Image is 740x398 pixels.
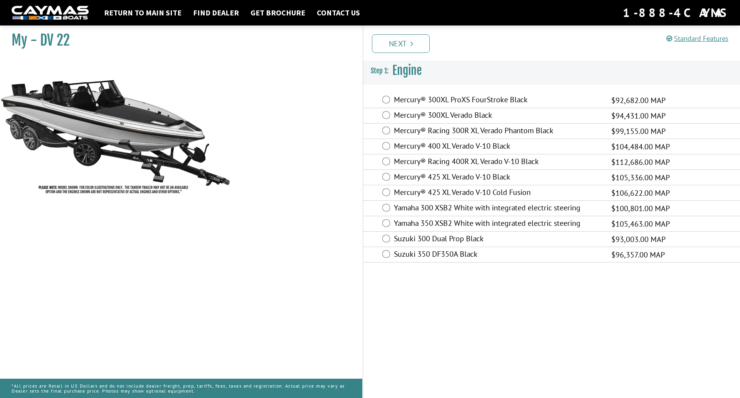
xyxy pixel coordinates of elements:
span: $93,003.00 MAP [611,234,666,245]
a: Standard Features [666,34,728,43]
h3: Engine [363,56,740,85]
img: white-logo-c9c8dbefe5ff5ceceb0f0178aa75bf4bb51f6bca0971e226c86eb53dfe498488.png [12,6,89,20]
label: Suzuki 350 DF350A Black [394,249,602,261]
label: Mercury® Racing 400R XL Verado V-10 Black [394,157,602,168]
a: Contact Us [313,8,364,18]
label: Mercury® 425 XL Verado V-10 Cold Fusion [394,188,602,199]
div: 1-888-4CAYMAS [623,4,728,21]
span: $96,357.00 MAP [611,249,665,261]
a: Get Brochure [247,8,309,18]
label: Mercury® Racing 300R XL Verado Phantom Black [394,126,602,137]
span: $99,155.00 MAP [611,125,666,137]
p: *All prices are Retail in US Dollars and do not include dealer freight, prep, tariffs, fees, taxe... [12,379,351,397]
label: Mercury® 425 XL Verado V-10 Black [394,172,602,183]
label: Mercury® 300XL Verado Black [394,110,602,122]
span: $94,431.00 MAP [611,110,666,122]
span: $105,463.00 MAP [611,218,670,230]
label: Yamaha 300 XSB2 White with integrated electric steering [394,203,602,214]
label: Mercury® 400 XL Verado V-10 Black [394,141,602,152]
span: $92,682.00 MAP [611,95,666,106]
span: $104,484.00 MAP [611,141,670,152]
span: $100,801.00 MAP [611,203,670,214]
span: $112,686.00 MAP [611,156,670,168]
h1: My - DV 22 [12,32,343,49]
a: Return to main site [100,8,185,18]
label: Mercury® 300XL ProXS FourStroke Black [394,95,602,106]
label: Yamaha 350 XSB2 White with integrated electric steering [394,218,602,230]
span: $105,336.00 MAP [611,172,670,183]
label: Suzuki 300 Dual Prop Black [394,234,602,245]
a: Find Dealer [189,8,243,18]
span: $106,622.00 MAP [611,187,670,199]
ul: Pagination [370,33,740,53]
a: Next [372,34,430,53]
